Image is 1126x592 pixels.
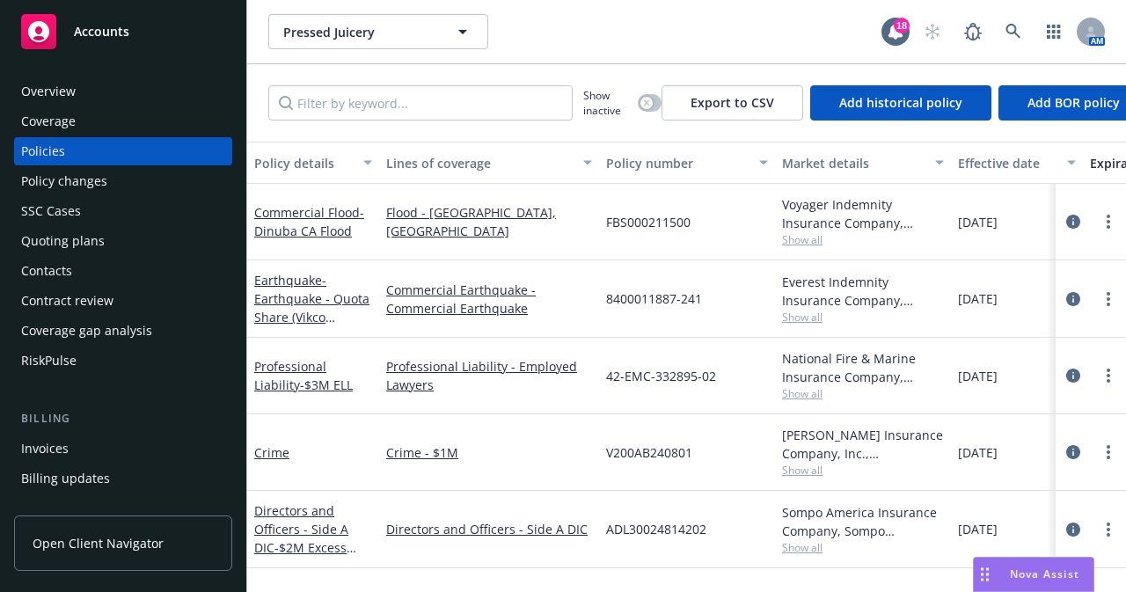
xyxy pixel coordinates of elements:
[782,426,944,463] div: [PERSON_NAME] Insurance Company, Inc., [PERSON_NAME] Group
[254,539,356,574] span: - $2M Excess $5M
[782,195,944,232] div: Voyager Indemnity Insurance Company, Assurant, Amwins
[386,357,592,394] a: Professional Liability - Employed Lawyers
[14,435,232,463] a: Invoices
[14,494,232,523] a: Account charges
[14,227,232,255] a: Quoting plans
[14,347,232,375] a: RiskPulse
[14,197,232,225] a: SSC Cases
[14,107,232,135] a: Coverage
[21,347,77,375] div: RiskPulse
[958,443,998,462] span: [DATE]
[14,464,232,493] a: Billing updates
[74,25,129,39] span: Accounts
[894,18,910,33] div: 18
[247,142,379,184] button: Policy details
[782,463,944,478] span: Show all
[21,287,113,315] div: Contract review
[386,281,592,318] a: Commercial Earthquake - Commercial Earthquake
[386,520,592,538] a: Directors and Officers - Side A DIC
[1010,566,1079,581] span: Nova Assist
[268,14,488,49] button: Pressed Juicery
[300,376,353,393] span: - $3M ELL
[782,310,944,325] span: Show all
[958,154,1057,172] div: Effective date
[254,272,369,344] a: Earthquake
[958,289,998,308] span: [DATE]
[21,137,65,165] div: Policies
[33,534,164,552] span: Open Client Navigator
[21,77,76,106] div: Overview
[14,257,232,285] a: Contacts
[14,77,232,106] a: Overview
[958,520,998,538] span: [DATE]
[996,14,1031,49] a: Search
[782,386,944,401] span: Show all
[1098,289,1119,310] a: more
[14,137,232,165] a: Policies
[21,435,69,463] div: Invoices
[1027,94,1120,111] span: Add BOR policy
[782,154,925,172] div: Market details
[21,197,81,225] div: SSC Cases
[915,14,950,49] a: Start snowing
[606,520,706,538] span: ADL30024814202
[606,213,691,231] span: FBS000211500
[21,257,72,285] div: Contacts
[1036,14,1071,49] a: Switch app
[1063,289,1084,310] a: circleInformation
[958,213,998,231] span: [DATE]
[14,287,232,315] a: Contract review
[14,317,232,345] a: Coverage gap analysis
[599,142,775,184] button: Policy number
[254,358,353,393] a: Professional Liability
[254,204,364,239] a: Commercial Flood
[810,85,991,121] button: Add historical policy
[782,540,944,555] span: Show all
[839,94,962,111] span: Add historical policy
[1098,365,1119,386] a: more
[21,317,152,345] div: Coverage gap analysis
[1063,365,1084,386] a: circleInformation
[1098,442,1119,463] a: more
[386,443,592,462] a: Crime - $1M
[662,85,803,121] button: Export to CSV
[775,142,951,184] button: Market details
[254,502,348,574] a: Directors and Officers - Side A DIC
[21,464,110,493] div: Billing updates
[268,85,573,121] input: Filter by keyword...
[254,154,353,172] div: Policy details
[1098,519,1119,540] a: more
[606,289,702,308] span: 8400011887-241
[14,410,232,428] div: Billing
[14,167,232,195] a: Policy changes
[583,88,631,118] span: Show inactive
[283,23,435,41] span: Pressed Juicery
[782,232,944,247] span: Show all
[254,444,289,461] a: Crime
[691,94,774,111] span: Export to CSV
[1063,211,1084,232] a: circleInformation
[973,557,1094,592] button: Nova Assist
[606,154,749,172] div: Policy number
[951,142,1083,184] button: Effective date
[782,503,944,540] div: Sompo America Insurance Company, Sompo International, RT Specialty Insurance Services, LLC (RSG S...
[379,142,599,184] button: Lines of coverage
[606,367,716,385] span: 42-EMC-332895-02
[1098,211,1119,232] a: more
[958,367,998,385] span: [DATE]
[955,14,991,49] a: Report a Bug
[21,494,119,523] div: Account charges
[606,443,692,462] span: V200AB240801
[1063,442,1084,463] a: circleInformation
[386,203,592,240] a: Flood - [GEOGRAPHIC_DATA], [GEOGRAPHIC_DATA]
[21,107,76,135] div: Coverage
[782,273,944,310] div: Everest Indemnity Insurance Company, [GEOGRAPHIC_DATA], Amwins
[14,7,232,56] a: Accounts
[386,154,573,172] div: Lines of coverage
[974,558,996,591] div: Drag to move
[782,349,944,386] div: National Fire & Marine Insurance Company, Berkshire Hathaway Specialty Insurance, RT Specialty In...
[1063,519,1084,540] a: circleInformation
[21,167,107,195] div: Policy changes
[21,227,105,255] div: Quoting plans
